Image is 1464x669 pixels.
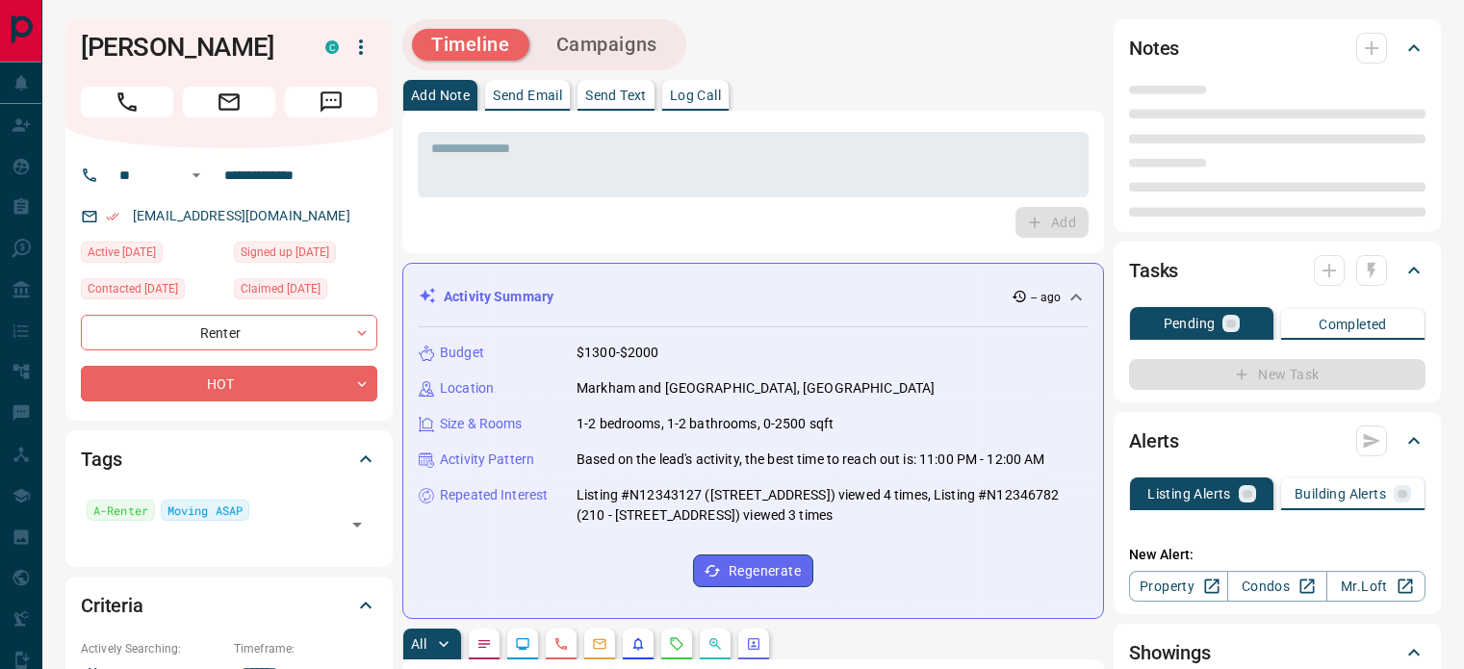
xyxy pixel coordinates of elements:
div: Sun Aug 17 2025 [234,278,377,305]
p: All [411,637,426,651]
p: Based on the lead's activity, the best time to reach out is: 11:00 PM - 12:00 AM [577,450,1045,470]
p: Size & Rooms [440,414,523,434]
svg: Email Verified [106,210,119,223]
button: Timeline [412,29,529,61]
button: Open [185,164,208,187]
span: Active [DATE] [88,243,156,262]
p: -- ago [1031,289,1061,306]
p: Add Note [411,89,470,102]
h2: Notes [1129,33,1179,64]
button: Campaigns [537,29,677,61]
h2: Tasks [1129,255,1178,286]
div: Activity Summary-- ago [419,279,1088,315]
p: Listing Alerts [1147,487,1231,501]
svg: Agent Actions [746,636,761,652]
h2: Tags [81,444,121,475]
p: Repeated Interest [440,485,548,505]
p: Log Call [670,89,721,102]
div: Sun Aug 17 2025 [234,242,377,269]
div: Wed Aug 27 2025 [81,242,224,269]
svg: Requests [669,636,684,652]
p: Markham and [GEOGRAPHIC_DATA], [GEOGRAPHIC_DATA] [577,378,935,399]
span: Moving ASAP [167,501,243,520]
span: Message [285,87,377,117]
p: Pending [1164,317,1216,330]
p: Timeframe: [234,640,377,657]
div: HOT [81,366,377,401]
div: condos.ca [325,40,339,54]
h2: Showings [1129,637,1211,668]
p: New Alert: [1129,545,1425,565]
p: Send Text [585,89,647,102]
div: Renter [81,315,377,350]
h2: Criteria [81,590,143,621]
p: Building Alerts [1295,487,1386,501]
p: Budget [440,343,484,363]
div: Tasks [1129,247,1425,294]
p: Location [440,378,494,399]
span: Claimed [DATE] [241,279,321,298]
p: Completed [1319,318,1387,331]
svg: Calls [553,636,569,652]
div: Notes [1129,25,1425,71]
div: Tags [81,436,377,482]
span: Email [183,87,275,117]
a: Condos [1227,571,1326,602]
span: Contacted [DATE] [88,279,178,298]
p: Activity Summary [444,287,553,307]
svg: Opportunities [707,636,723,652]
p: $1300-$2000 [577,343,658,363]
p: 1-2 bedrooms, 1-2 bathrooms, 0-2500 sqft [577,414,834,434]
a: Property [1129,571,1228,602]
span: A-Renter [93,501,148,520]
p: Activity Pattern [440,450,534,470]
span: Signed up [DATE] [241,243,329,262]
p: Send Email [493,89,562,102]
a: [EMAIL_ADDRESS][DOMAIN_NAME] [133,208,350,223]
div: Alerts [1129,418,1425,464]
div: Criteria [81,582,377,629]
span: Call [81,87,173,117]
button: Open [344,511,371,538]
svg: Emails [592,636,607,652]
button: Regenerate [693,554,813,587]
h2: Alerts [1129,425,1179,456]
p: Listing #N12343127 ([STREET_ADDRESS]) viewed 4 times, Listing #N12346782 (210 - [STREET_ADDRESS])... [577,485,1088,526]
svg: Lead Browsing Activity [515,636,530,652]
h1: [PERSON_NAME] [81,32,296,63]
a: Mr.Loft [1326,571,1425,602]
p: Actively Searching: [81,640,224,657]
div: Tue Sep 09 2025 [81,278,224,305]
svg: Listing Alerts [630,636,646,652]
svg: Notes [476,636,492,652]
